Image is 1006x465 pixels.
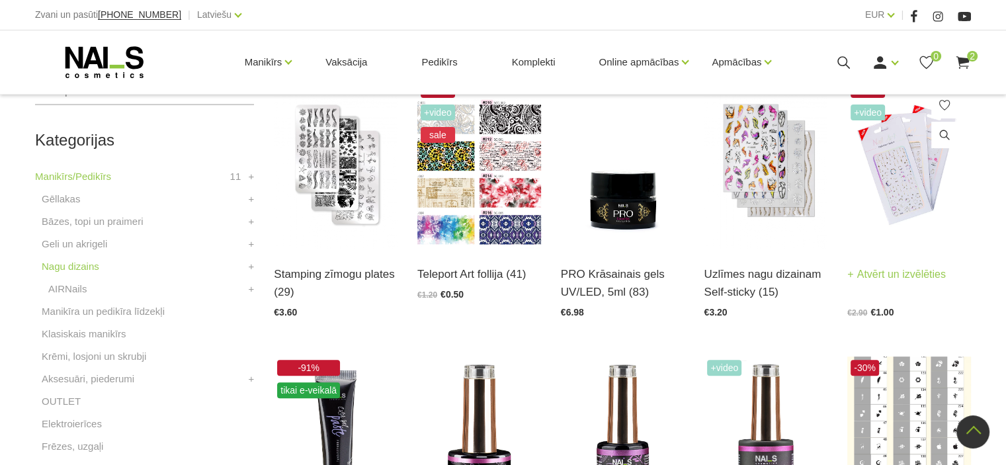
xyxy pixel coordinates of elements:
img: Augstas kvalitātes krāsainie geli ar 4D pigmentu un piesātinātu toni. Dod iespēju zīmēt smalkas l... [561,79,685,249]
a: PRO Krāsainais gels UV/LED, 5ml (83) [561,265,685,301]
a: + [249,169,255,185]
span: €2.90 [847,308,867,317]
a: Vaksācija [315,30,378,94]
a: 2 [954,54,971,71]
span: €0.50 [440,289,464,300]
a: OUTLET [42,394,81,409]
span: 0 [931,51,941,62]
a: Frēzes, uzgaļi [42,439,103,454]
img: Metāla zīmogošanas plate. Augstas kvalitātes gravējums garantē pat vismazāko detaļu atspiedumu. P... [274,79,398,249]
a: + [249,259,255,275]
span: [PHONE_NUMBER] [98,9,181,20]
a: + [249,236,255,252]
a: Klasiskais manikīrs [42,326,126,342]
span: €1.20 [417,290,437,300]
h2: Kategorijas [35,132,254,149]
a: EUR [865,7,885,22]
a: + [249,371,255,387]
span: 2 [967,51,978,62]
span: 11 [230,169,241,185]
div: Zvani un pasūti [35,7,181,23]
a: [PHONE_NUMBER] [98,10,181,20]
a: Atvērt un izvēlēties [847,265,946,284]
a: AIRNails [48,281,87,297]
a: Uzlīmes nagu dizainam Self-sticky (15) [704,265,827,301]
a: Manikīrs/Pedikīrs [35,169,111,185]
a: Komplekti [501,30,566,94]
a: Online apmācības [599,36,679,89]
a: + [249,214,255,230]
span: tikai e-veikalā [277,382,340,398]
img: Dažādu stilu nagu uzlīmes. Piemērotas gan modelētiem nagiem, gan gēllakas pārklājumam. Pamatam na... [704,79,827,249]
a: + [249,281,255,297]
a: Teleport Art follija (41) [417,265,541,283]
a: Geli un akrigeli [42,236,107,252]
a: Pedikīrs [411,30,468,94]
a: Manikīrs [245,36,282,89]
img: Profesionālās dizaina uzlīmes nagiem... [847,79,971,249]
span: €3.60 [274,307,297,317]
span: -91% [277,360,340,376]
a: Aksesuāri, piederumi [42,371,134,387]
span: +Video [421,105,455,120]
a: Stamping zīmogu plates (29) [274,265,398,301]
a: Manikīra un pedikīra līdzekļi [42,304,165,319]
span: | [188,7,190,23]
span: €6.98 [561,307,584,317]
span: €3.20 [704,307,727,317]
a: 0 [918,54,935,71]
span: sale [421,127,455,143]
span: €1.00 [870,307,894,317]
span: +Video [707,360,741,376]
a: Gēllakas [42,191,80,207]
a: Elektroierīces [42,416,102,432]
img: Folija nagu dizainam, paredzēta lietot kopā ar Teleport Sticky Gel.Piedāvājumā 40 veidi, 20 x 4cm... [417,79,541,249]
a: Nagu dizains [42,259,99,275]
span: | [901,7,903,23]
span: +Video [851,105,885,120]
a: Bāzes, topi un praimeri [42,214,143,230]
a: Krēmi, losjoni un skrubji [42,349,146,364]
a: Apmācības [712,36,761,89]
a: Latviešu [197,7,231,22]
a: + [249,191,255,207]
span: -30% [851,360,879,376]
